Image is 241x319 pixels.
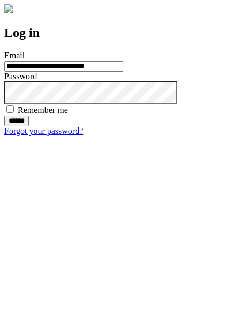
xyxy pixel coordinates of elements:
[4,72,37,81] label: Password
[4,51,25,60] label: Email
[4,26,237,40] h2: Log in
[4,126,83,135] a: Forgot your password?
[18,105,68,115] label: Remember me
[4,4,13,13] img: logo-4e3dc11c47720685a147b03b5a06dd966a58ff35d612b21f08c02c0306f2b779.png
